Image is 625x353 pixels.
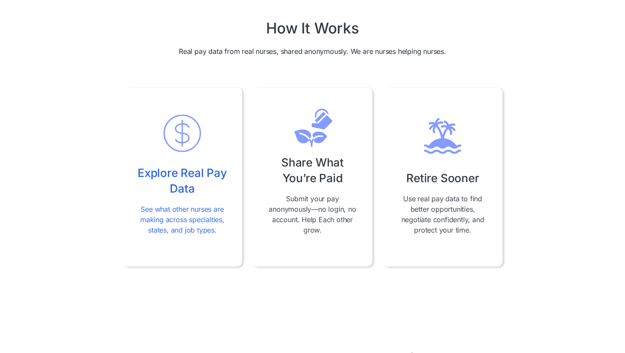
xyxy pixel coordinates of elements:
[253,88,372,266] a: Share What You’re PaidSubmit your pay anonymously—no login, no account. Help Each other grow.
[383,88,503,266] a: Retire SoonerUse real pay data to find better opportunities, negotiate confidently, and protect y...
[122,88,242,266] a: Explore Real Pay DataSee what other nurses are making across specialties, states, and job types.
[397,193,489,235] p: Use real pay data to find better opportunities, negotiate confidently, and protect your time.
[179,46,446,57] p: Real pay data from real nurses, shared anonymously. We are nurses helping nurses.
[136,165,228,197] h3: Explore Real Pay Data
[266,20,359,37] h2: How It Works
[266,193,359,235] p: Submit your pay anonymously—no login, no account. Help Each other grow.
[266,155,359,186] h3: Share What You’re Paid
[397,170,489,186] h3: Retire Sooner
[136,204,228,235] p: See what other nurses are making across specialties, states, and job types.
